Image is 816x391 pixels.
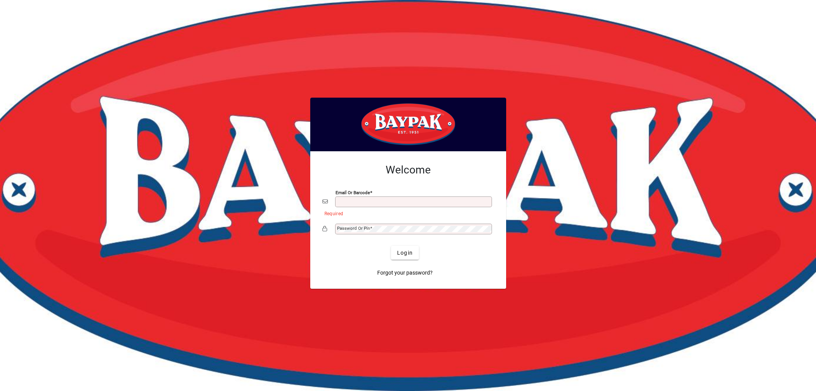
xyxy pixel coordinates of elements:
[337,226,370,231] mat-label: Password or Pin
[391,246,419,260] button: Login
[322,164,494,177] h2: Welcome
[377,269,433,277] span: Forgot your password?
[374,266,436,280] a: Forgot your password?
[397,249,413,257] span: Login
[336,190,370,195] mat-label: Email or Barcode
[324,209,488,217] mat-error: Required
